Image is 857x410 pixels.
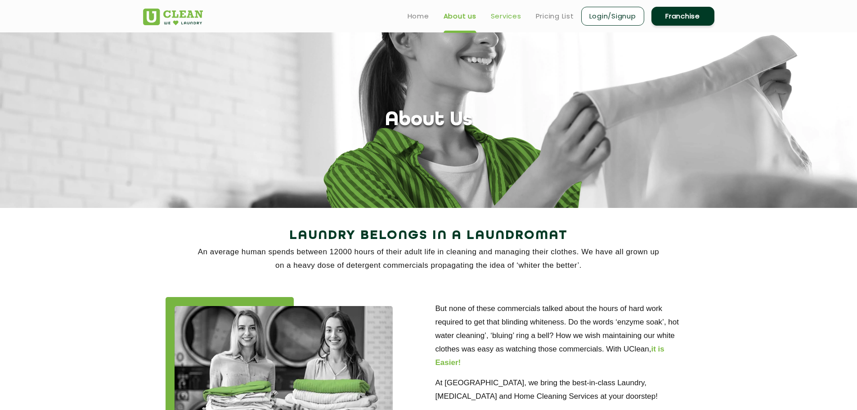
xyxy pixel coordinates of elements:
[143,9,203,25] img: UClean Laundry and Dry Cleaning
[581,7,644,26] a: Login/Signup
[536,11,574,22] a: Pricing List
[651,7,714,26] a: Franchise
[385,109,472,132] h1: About Us
[143,225,714,247] h2: Laundry Belongs in a Laundromat
[491,11,521,22] a: Services
[435,302,692,369] p: But none of these commercials talked about the hours of hard work required to get that blinding w...
[408,11,429,22] a: Home
[435,376,692,403] p: At [GEOGRAPHIC_DATA], we bring the best-in-class Laundry, [MEDICAL_DATA] and Home Cleaning Servic...
[143,245,714,272] p: An average human spends between 12000 hours of their adult life in cleaning and managing their cl...
[444,11,476,22] a: About us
